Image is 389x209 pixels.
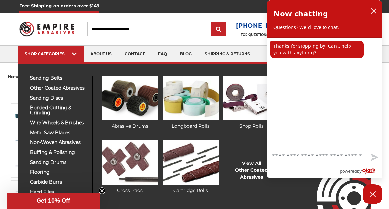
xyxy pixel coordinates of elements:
[15,158,31,174] img: Red 3” x 2” x ¼” Interleaf Mounted Flap Wheel
[19,18,74,40] img: Empire Abrasives
[30,130,88,135] span: metal saw blades
[25,51,77,56] div: SHOP CATEGORIES
[7,193,100,209] div: Get 10% OffClose teaser
[30,96,88,101] span: sanding discs
[363,184,382,204] button: Close Chatbox
[223,160,279,181] a: View AllOther Coated Abrasives
[340,165,382,178] a: Powered by Olark
[118,46,151,63] a: contact
[270,41,364,58] p: Thanks for stopping by! Can I help you with anything?
[340,167,357,175] span: powered
[198,46,257,63] a: shipping & returns
[163,76,219,120] img: Longboard Rolls
[84,46,118,63] a: about us
[30,86,88,91] span: other coated abrasives
[30,120,88,125] span: wire wheels & brushes
[173,46,198,63] a: blog
[30,160,88,165] span: sanding drums
[15,132,31,149] img: Grey 3” x 2” x ¼” Interleaf Mounted Flap Wheel
[30,150,88,155] span: buffing & polishing
[357,167,362,175] span: by
[366,150,382,165] button: Send message
[30,76,88,81] span: sanding belts
[15,184,31,200] img: Green 3” x 2” x ¼” Interleaf Mounted Flap Wheel
[368,6,379,16] button: close chatbox
[102,76,158,130] a: Abrasive Drums
[267,38,382,148] div: chat
[15,106,31,123] img: 3” x 2” x 1/4” Interleaf Mounted Flap Wheel – 5 Pack
[273,24,376,31] p: Questions? We'd love to chat.
[163,140,219,194] a: Cartridge Rolls
[30,180,88,185] span: carbide burrs
[151,46,173,63] a: faq
[30,105,88,115] span: bonded cutting & grinding
[223,76,279,130] a: Shop Rolls
[30,170,88,175] span: flooring
[30,190,88,194] span: hand files
[163,140,219,185] img: Cartridge Rolls
[223,76,279,120] img: Shop Rolls
[236,33,298,37] p: FOR QUESTIONS OR INQUIRIES
[102,76,158,120] img: Abrasive Drums
[236,21,298,31] a: [PHONE_NUMBER]
[8,75,19,79] a: home
[102,140,158,194] a: Cross Pads
[99,187,105,194] button: Close teaser
[273,7,328,20] h2: Now chatting
[102,140,158,185] img: Cross Pads
[163,76,219,130] a: Longboard Rolls
[37,197,70,204] span: Get 10% Off
[30,140,88,145] span: non-woven abrasives
[212,23,225,36] input: Submit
